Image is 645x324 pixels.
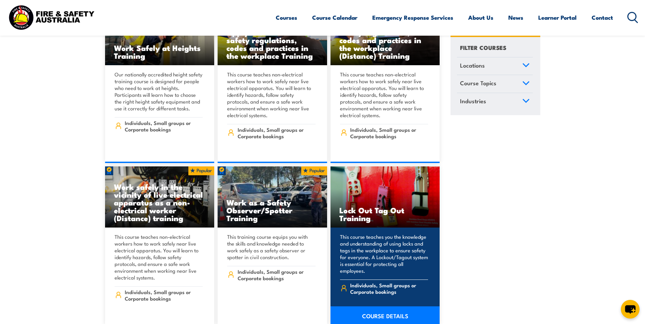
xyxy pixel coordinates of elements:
[115,233,203,281] p: This course teaches non-electrical workers how to work safely near live electrical apparatus. You...
[105,166,215,228] img: Work safely in the vicinity of live electrical apparatus as a non-electrical worker (Distance) TR...
[538,8,577,26] a: Learner Portal
[125,120,203,132] span: Individuals, Small groups or Corporate bookings
[460,43,506,52] h4: FILTER COURSES
[468,8,493,26] a: About Us
[114,183,206,222] h3: Work safely in the vicinity of live electrical apparatus as a non-electrical worker (Distance) tr...
[460,61,485,70] span: Locations
[372,8,453,26] a: Emergency Response Services
[350,126,428,139] span: Individuals, Small groups or Corporate bookings
[457,93,533,111] a: Industries
[238,268,316,281] span: Individuals, Small groups or Corporate bookings
[227,233,316,260] p: This training course equips you with the skills and knowledge needed to work safely as a safety o...
[350,282,428,295] span: Individuals, Small groups or Corporate bookings
[114,44,206,59] h3: Work Safely at Heights Training
[238,126,316,139] span: Individuals, Small groups or Corporate bookings
[312,8,357,26] a: Course Calendar
[621,300,640,319] button: chat-button
[276,8,297,26] a: Courses
[340,71,428,119] p: This course teaches non-electrical workers how to work safely near live electrical apparatus. You...
[457,57,533,75] a: Locations
[115,71,203,112] p: Our nationally accredited height safety training course is designed for people who need to work a...
[226,28,318,59] h3: Apply work health and safety regulations, codes and practices in the workplace Training
[460,96,486,106] span: Industries
[457,75,533,93] a: Course Topics
[218,166,327,228] img: Work as a Safety Observer Spotter Training (2)
[227,71,316,119] p: This course teaches non-electrical workers how to work safely near live electrical apparatus. You...
[125,289,203,302] span: Individuals, Small groups or Corporate bookings
[508,8,523,26] a: News
[340,233,428,274] p: This course teaches you the knowledge and understanding of using locks and tags in the workplace ...
[460,79,496,88] span: Course Topics
[339,206,431,222] h3: Lock Out Tag Out Training
[592,8,613,26] a: Contact
[218,166,327,228] a: Work as a Safety Observer/Spotter Training
[339,20,431,59] h3: Apply work health and safety regulations, codes and practices in the workplace (Distance) Training
[226,198,318,222] h3: Work as a Safety Observer/Spotter Training
[105,166,215,228] a: Work safely in the vicinity of live electrical apparatus as a non-electrical worker (Distance) tr...
[330,166,440,228] img: Lock Out Tag Out Training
